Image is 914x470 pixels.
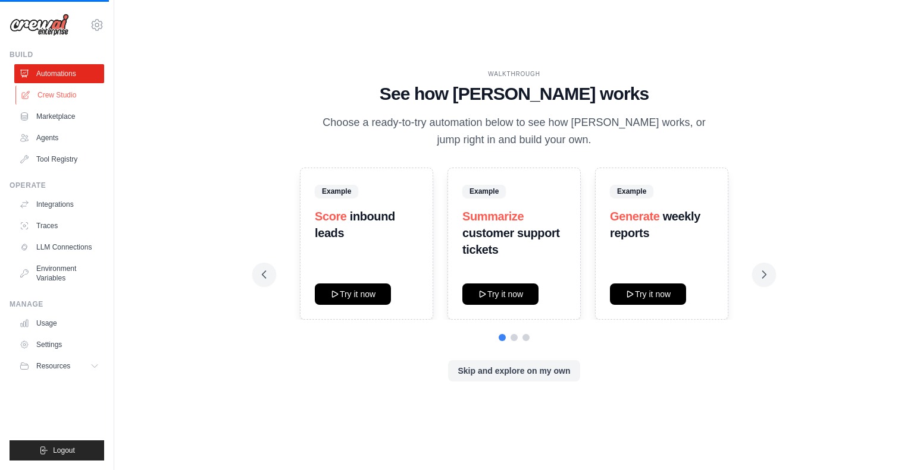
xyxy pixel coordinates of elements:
span: Generate [610,210,660,223]
button: Logout [10,440,104,460]
div: WALKTHROUGH [262,70,766,78]
a: Marketplace [14,107,104,126]
a: Crew Studio [15,86,105,105]
button: Try it now [462,283,539,305]
strong: weekly reports [610,210,700,239]
strong: inbound leads [315,210,395,239]
div: Operate [10,181,104,190]
div: Manage [10,299,104,309]
img: Logo [10,14,69,36]
span: Example [315,185,358,198]
button: Resources [14,357,104,376]
button: Try it now [610,283,686,305]
span: Example [462,185,506,198]
a: LLM Connections [14,238,104,257]
div: Build [10,50,104,59]
button: Skip and explore on my own [448,360,580,381]
h1: See how [PERSON_NAME] works [262,83,766,105]
span: Example [610,185,653,198]
span: Logout [53,446,75,455]
span: Resources [36,361,70,371]
a: Automations [14,64,104,83]
a: Integrations [14,195,104,214]
button: Try it now [315,283,391,305]
a: Settings [14,335,104,354]
strong: customer support tickets [462,226,560,256]
span: Score [315,210,347,223]
a: Tool Registry [14,150,104,169]
a: Traces [14,216,104,235]
span: Summarize [462,210,524,223]
iframe: Chat Widget [854,413,914,470]
a: Agents [14,128,104,147]
a: Environment Variables [14,259,104,288]
p: Choose a ready-to-try automation below to see how [PERSON_NAME] works, or jump right in and build... [314,114,714,149]
a: Usage [14,314,104,333]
